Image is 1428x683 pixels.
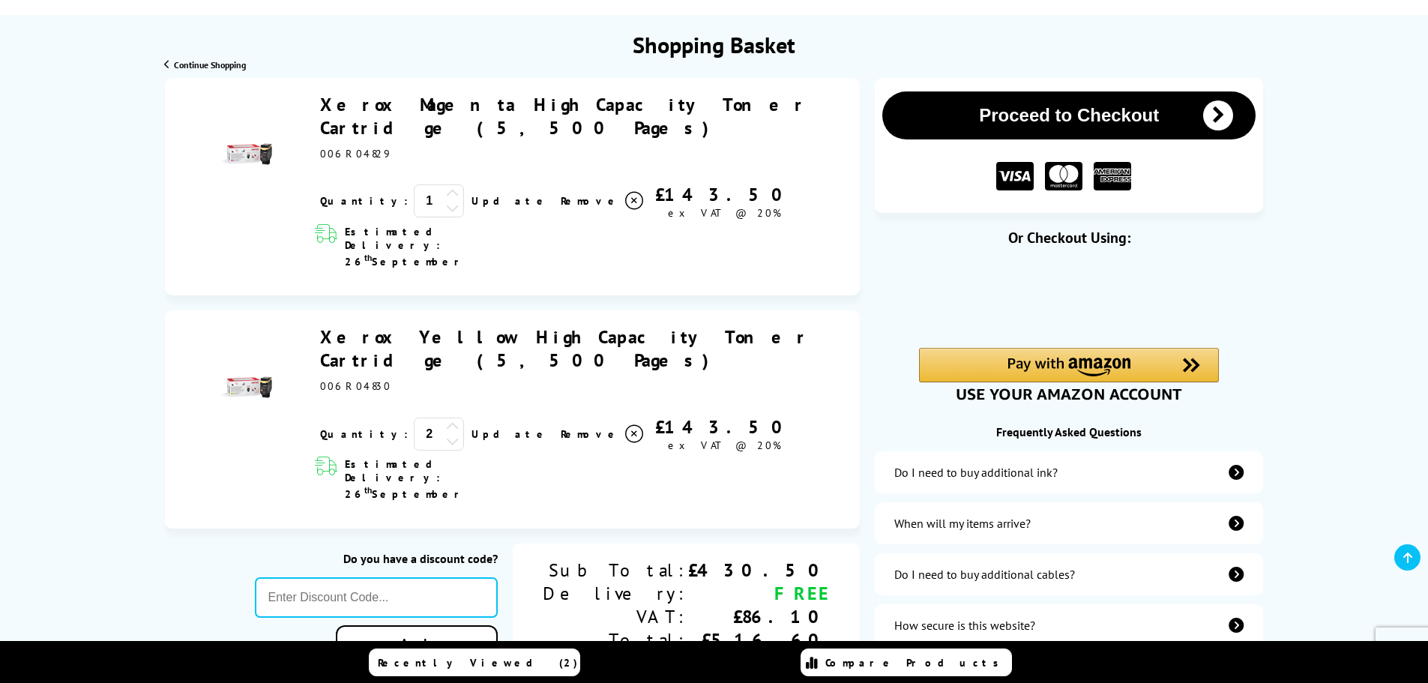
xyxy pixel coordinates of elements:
a: Apply [336,625,498,661]
div: Do I need to buy additional ink? [894,465,1058,480]
span: 006R04829 [320,147,388,160]
div: Total: [543,628,688,652]
div: £430.50 [688,559,830,582]
img: MASTER CARD [1045,162,1082,191]
a: Delete item from your basket [561,190,645,212]
a: Recently Viewed (2) [369,649,580,676]
sup: th [364,252,372,263]
span: 006R04830 [320,379,391,393]
span: Quantity: [320,427,408,441]
img: VISA [996,162,1034,191]
div: £86.10 [688,605,830,628]
span: Estimated Delivery: 26 September [345,457,530,501]
div: £516.60 [688,628,830,652]
div: Amazon Pay - Use your Amazon account [919,348,1219,400]
span: Recently Viewed (2) [378,656,578,670]
a: Xerox Magenta High Capacity Toner Cartridge (5,500 Pages) [320,93,807,139]
a: secure-website [875,604,1263,646]
div: Or Checkout Using: [875,228,1263,247]
span: Quantity: [320,194,408,208]
div: Frequently Asked Questions [875,424,1263,439]
a: Continue Shopping [164,59,246,70]
a: additional-cables [875,553,1263,595]
span: ex VAT @ 20% [668,439,781,452]
span: Remove [561,427,620,441]
div: Do I need to buy additional cables? [894,567,1075,582]
a: Update [472,194,549,208]
a: Xerox Yellow High Capacity Toner Cartridge (5,500 Pages) [320,325,810,372]
input: Enter Discount Code... [255,577,498,618]
div: £143.50 [645,415,803,439]
a: additional-ink [875,451,1263,493]
div: Sub Total: [543,559,688,582]
a: Update [472,427,549,441]
div: When will my items arrive? [894,516,1031,531]
div: FREE [688,582,830,605]
div: VAT: [543,605,688,628]
a: items-arrive [875,502,1263,544]
span: Remove [561,194,620,208]
span: Compare Products [825,656,1007,670]
span: Continue Shopping [174,59,246,70]
button: Proceed to Checkout [882,91,1256,139]
div: Delivery: [543,582,688,605]
img: American Express [1094,162,1131,191]
span: ex VAT @ 20% [668,206,781,220]
span: Estimated Delivery: 26 September [345,225,530,268]
a: Compare Products [801,649,1012,676]
div: £143.50 [645,183,803,206]
img: Xerox Magenta High Capacity Toner Cartridge (5,500 Pages) [220,128,272,181]
a: Delete item from your basket [561,423,645,445]
div: Do you have a discount code? [255,551,498,566]
h1: Shopping Basket [633,30,795,59]
sup: th [364,484,372,496]
div: How secure is this website? [894,618,1035,633]
img: Xerox Yellow High Capacity Toner Cartridge (5,500 Pages) [220,361,272,414]
iframe: PayPal [919,271,1219,322]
